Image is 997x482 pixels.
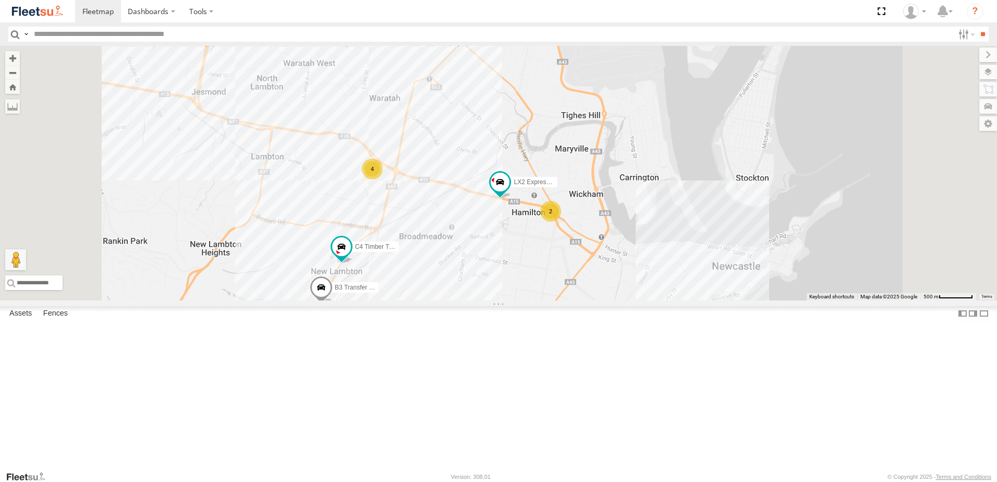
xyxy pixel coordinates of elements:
[920,293,976,300] button: Map Scale: 500 m per 62 pixels
[22,27,30,42] label: Search Query
[936,474,991,480] a: Terms and Conditions
[4,306,37,321] label: Assets
[954,27,977,42] label: Search Filter Options
[979,116,997,131] label: Map Settings
[451,474,491,480] div: Version: 308.01
[809,293,854,300] button: Keyboard shortcuts
[5,65,20,80] button: Zoom out
[38,306,73,321] label: Fences
[981,295,992,299] a: Terms (opens in new tab)
[540,201,561,222] div: 2
[5,51,20,65] button: Zoom in
[887,474,991,480] div: © Copyright 2025 -
[362,159,383,179] div: 4
[957,306,968,321] label: Dock Summary Table to the Left
[979,306,989,321] label: Hide Summary Table
[355,243,401,250] span: C4 Timber Truck
[514,179,561,186] span: LX2 Express Ute
[860,294,917,299] span: Map data ©2025 Google
[967,3,983,20] i: ?
[923,294,939,299] span: 500 m
[899,4,930,19] div: Oliver Lees
[5,80,20,94] button: Zoom Home
[5,249,26,270] button: Drag Pegman onto the map to open Street View
[335,284,384,291] span: B3 Transfer Truck
[968,306,978,321] label: Dock Summary Table to the Right
[6,472,54,482] a: Visit our Website
[10,4,65,18] img: fleetsu-logo-horizontal.svg
[5,99,20,114] label: Measure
